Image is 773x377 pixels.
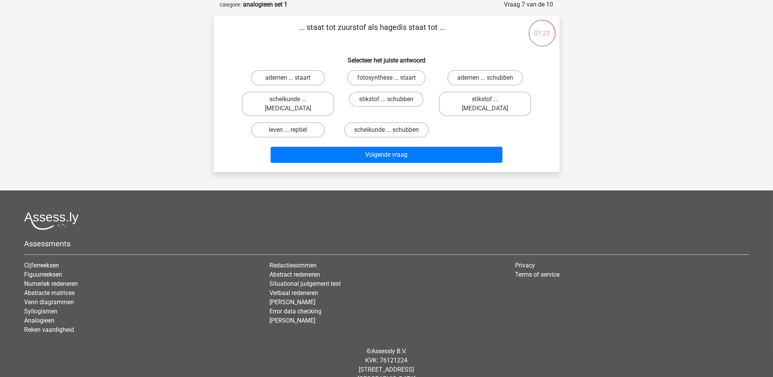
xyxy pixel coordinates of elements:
[515,271,560,278] a: Terms of service
[24,212,79,230] img: Assessly logo
[269,271,320,278] a: Abstract redeneren
[24,262,59,269] a: Cijferreeksen
[269,262,317,269] a: Redactiesommen
[24,326,74,333] a: Reken vaardigheid
[220,2,242,8] small: Categorie:
[269,298,315,306] a: [PERSON_NAME]
[439,92,531,116] label: stikstof ... [MEDICAL_DATA]
[24,239,749,248] h5: Assessments
[269,317,315,324] a: [PERSON_NAME]
[226,21,519,44] p: ... staat tot zuurstof als hagedis staat tot ...
[24,271,62,278] a: Figuurreeksen
[24,298,74,306] a: Venn diagrammen
[251,122,325,138] label: leven ... reptiel
[528,19,556,38] div: 01:22
[447,70,523,85] label: ademen ... schubben
[349,92,423,107] label: stikstof ... schubben
[371,347,407,355] a: Assessly B.V.
[243,1,288,8] strong: analogieen set 1
[226,51,547,64] h6: Selecteer het juiste antwoord
[269,289,318,297] a: Verbaal redeneren
[269,308,322,315] a: Error data checking
[347,70,426,85] label: fotosynthese ... staart
[269,280,341,287] a: Situational judgement test
[24,289,75,297] a: Abstracte matrices
[251,70,325,85] label: ademen ... staart
[24,317,54,324] a: Analogieen
[515,262,535,269] a: Privacy
[24,280,78,287] a: Numeriek redeneren
[242,92,334,116] label: scheikunde ... [MEDICAL_DATA]
[344,122,429,138] label: scheikunde ... schubben
[271,147,502,163] button: Volgende vraag
[24,308,57,315] a: Syllogismen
